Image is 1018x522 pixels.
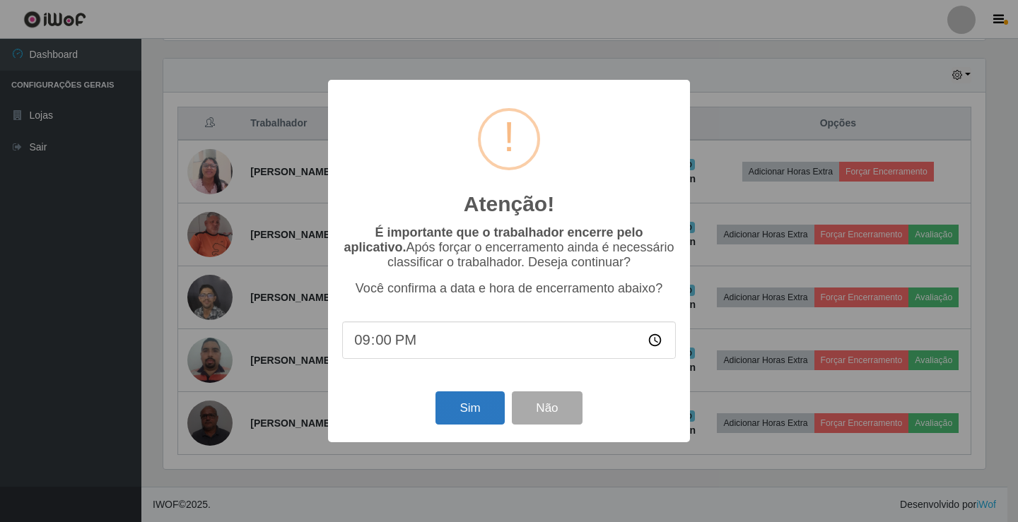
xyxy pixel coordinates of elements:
b: É importante que o trabalhador encerre pelo aplicativo. [344,225,643,254]
button: Sim [435,391,504,425]
p: Após forçar o encerramento ainda é necessário classificar o trabalhador. Deseja continuar? [342,225,676,270]
button: Não [512,391,582,425]
p: Você confirma a data e hora de encerramento abaixo? [342,281,676,296]
h2: Atenção! [464,191,554,217]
